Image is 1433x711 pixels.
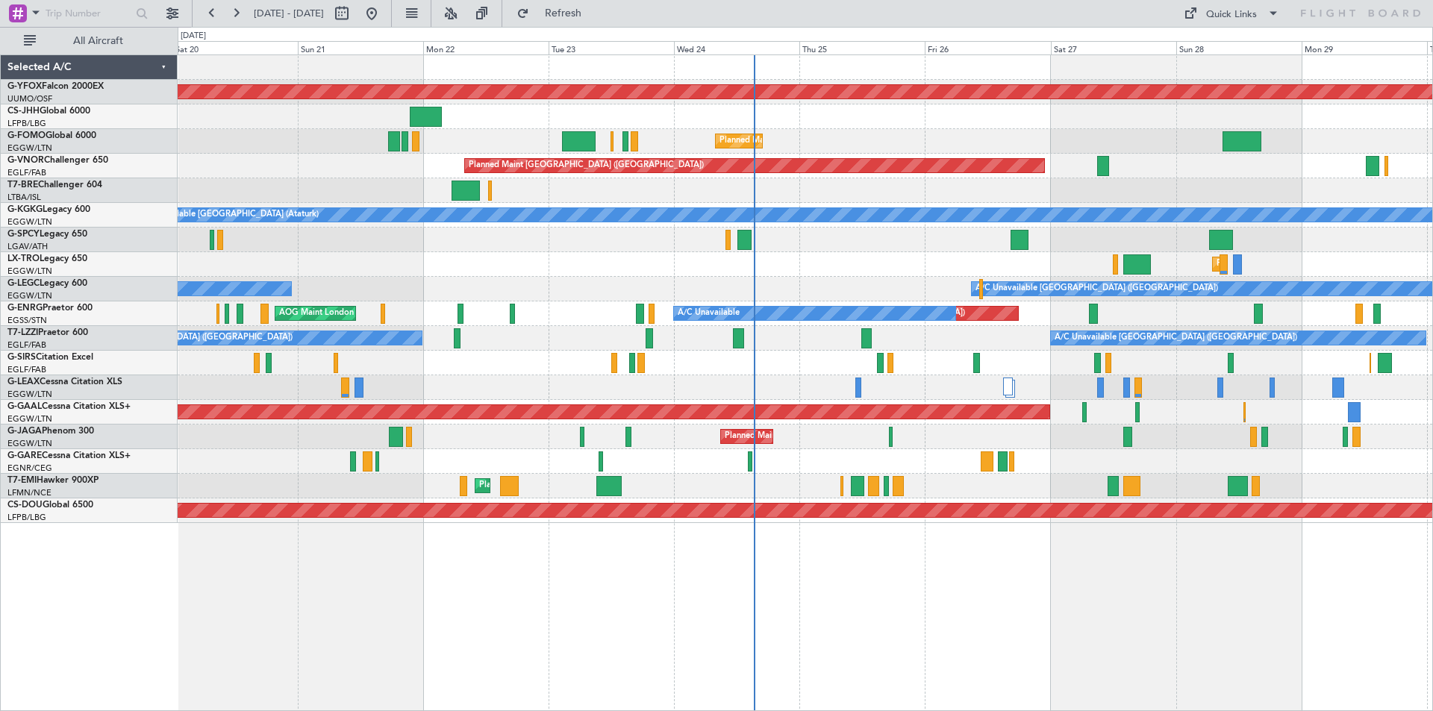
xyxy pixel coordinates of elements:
span: LX-TRO [7,254,40,263]
a: G-GAALCessna Citation XLS+ [7,402,131,411]
div: Mon 22 [423,41,549,54]
div: Fri 26 [925,41,1050,54]
a: G-LEGCLegacy 600 [7,279,87,288]
div: Mon 29 [1302,41,1427,54]
span: G-ENRG [7,304,43,313]
span: CS-DOU [7,501,43,510]
button: Quick Links [1176,1,1287,25]
span: G-FOMO [7,131,46,140]
div: Quick Links [1206,7,1257,22]
div: Thu 25 [799,41,925,54]
span: G-LEGC [7,279,40,288]
a: EGNR/CEG [7,463,52,474]
a: EGGW/LTN [7,438,52,449]
a: G-FOMOGlobal 6000 [7,131,96,140]
a: EGLF/FAB [7,339,46,351]
button: Refresh [510,1,599,25]
a: LFPB/LBG [7,512,46,523]
a: EGGW/LTN [7,142,52,154]
span: [DATE] - [DATE] [254,7,324,20]
div: Sun 21 [298,41,423,54]
span: G-LEAX [7,378,40,386]
a: EGGW/LTN [7,266,52,277]
a: G-VNORChallenger 650 [7,156,108,165]
input: Trip Number [46,2,131,25]
a: T7-EMIHawker 900XP [7,476,99,485]
a: EGGW/LTN [7,290,52,301]
a: T7-BREChallenger 604 [7,181,102,190]
a: CS-JHHGlobal 6000 [7,107,90,116]
a: LX-TROLegacy 650 [7,254,87,263]
span: CS-JHH [7,107,40,116]
div: A/C Unavailable [678,302,740,325]
a: G-SIRSCitation Excel [7,353,93,362]
span: T7-LZZI [7,328,38,337]
span: T7-BRE [7,181,38,190]
a: G-LEAXCessna Citation XLS [7,378,122,386]
span: G-YFOX [7,82,42,91]
a: G-JAGAPhenom 300 [7,427,94,436]
div: A/C Unavailable [GEOGRAPHIC_DATA] (Ataturk) [134,204,319,226]
a: EGLF/FAB [7,364,46,375]
div: Planned Maint [GEOGRAPHIC_DATA] [479,474,622,497]
span: G-JAGA [7,427,42,436]
div: Tue 23 [549,41,674,54]
a: LGAV/ATH [7,241,48,252]
a: EGLF/FAB [7,167,46,178]
a: LFMN/NCE [7,487,51,498]
a: G-ENRGPraetor 600 [7,304,93,313]
div: Sat 20 [172,41,298,54]
a: G-GARECessna Citation XLS+ [7,451,131,460]
div: Planned Maint [GEOGRAPHIC_DATA] ([GEOGRAPHIC_DATA]) [719,130,955,152]
div: A/C Unavailable [GEOGRAPHIC_DATA] ([GEOGRAPHIC_DATA]) [1055,327,1297,349]
span: G-GAAL [7,402,42,411]
span: G-VNOR [7,156,44,165]
span: G-GARE [7,451,42,460]
button: All Aircraft [16,29,162,53]
div: Wed 24 [674,41,799,54]
a: EGSS/STN [7,315,47,326]
span: All Aircraft [39,36,157,46]
div: Sat 27 [1051,41,1176,54]
a: G-KGKGLegacy 600 [7,205,90,214]
span: G-SIRS [7,353,36,362]
a: EGGW/LTN [7,389,52,400]
span: G-KGKG [7,205,43,214]
a: CS-DOUGlobal 6500 [7,501,93,510]
div: [DATE] [181,30,206,43]
a: LTBA/ISL [7,192,41,203]
a: T7-LZZIPraetor 600 [7,328,88,337]
div: Planned Maint [GEOGRAPHIC_DATA] ([GEOGRAPHIC_DATA]) [725,425,960,448]
span: G-SPCY [7,230,40,239]
a: EGGW/LTN [7,413,52,425]
a: UUMO/OSF [7,93,52,104]
a: LFPB/LBG [7,118,46,129]
div: Sun 28 [1176,41,1302,54]
div: AOG Maint London ([GEOGRAPHIC_DATA]) [279,302,446,325]
a: EGGW/LTN [7,216,52,228]
a: G-SPCYLegacy 650 [7,230,87,239]
span: Refresh [532,8,595,19]
div: Planned Maint [GEOGRAPHIC_DATA] ([GEOGRAPHIC_DATA]) [469,154,704,177]
span: T7-EMI [7,476,37,485]
a: G-YFOXFalcon 2000EX [7,82,104,91]
div: A/C Unavailable [GEOGRAPHIC_DATA] ([GEOGRAPHIC_DATA]) [975,278,1218,300]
